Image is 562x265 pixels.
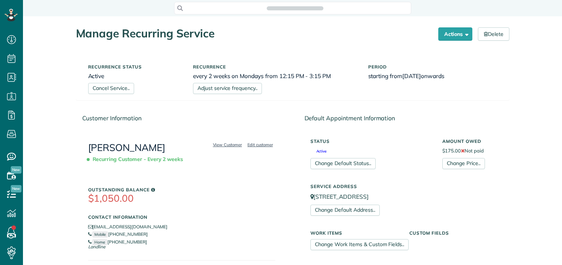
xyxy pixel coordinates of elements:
[193,73,357,79] h6: every 2 weeks on Mondays from 12:15 PM - 3:15 PM
[211,141,245,148] a: View Customer
[437,135,503,169] div: $175.00 Not paid
[193,83,262,94] a: Adjust service frequency..
[409,231,497,235] h5: Custom Fields
[245,141,275,148] a: Edit customer
[88,244,106,249] span: Landline
[92,239,107,245] small: Home
[402,72,421,80] span: [DATE]
[88,64,182,69] h5: Recurrence status
[76,27,433,40] h1: Manage Recurring Service
[193,64,357,69] h5: Recurrence
[88,215,275,219] h5: Contact Information
[438,27,472,41] button: Actions
[88,231,148,237] a: Mobile[PHONE_NUMBER]
[88,187,275,192] h5: Outstanding Balance
[274,4,316,12] span: Search ZenMaid…
[310,158,376,169] a: Change Default Status..
[310,150,327,153] span: Active
[88,223,275,231] li: [EMAIL_ADDRESS][DOMAIN_NAME]
[11,185,21,192] span: New
[88,239,147,245] a: Home[PHONE_NUMBER]
[88,153,186,166] span: Recurring Customer - Every 2 weeks
[88,141,166,154] a: [PERSON_NAME]
[310,192,497,201] p: [STREET_ADDRESS]
[92,231,108,238] small: Mobile
[310,184,497,189] h5: Service Address
[478,27,509,41] a: Delete
[310,231,398,235] h5: Work Items
[442,139,497,144] h5: Amount Owed
[368,73,497,79] h6: starting from onwards
[299,108,509,128] div: Default Appointment Information
[368,64,497,69] h5: Period
[88,83,134,94] a: Cancel Service..
[11,166,21,174] span: New
[88,73,182,79] h6: Active
[310,239,409,250] a: Change Work Items & Custom Fields..
[76,108,287,128] div: Customer Information
[88,193,275,204] h3: $1,050.00
[310,139,431,144] h5: Status
[310,205,380,216] a: Change Default Address..
[442,158,485,169] a: Change Price..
